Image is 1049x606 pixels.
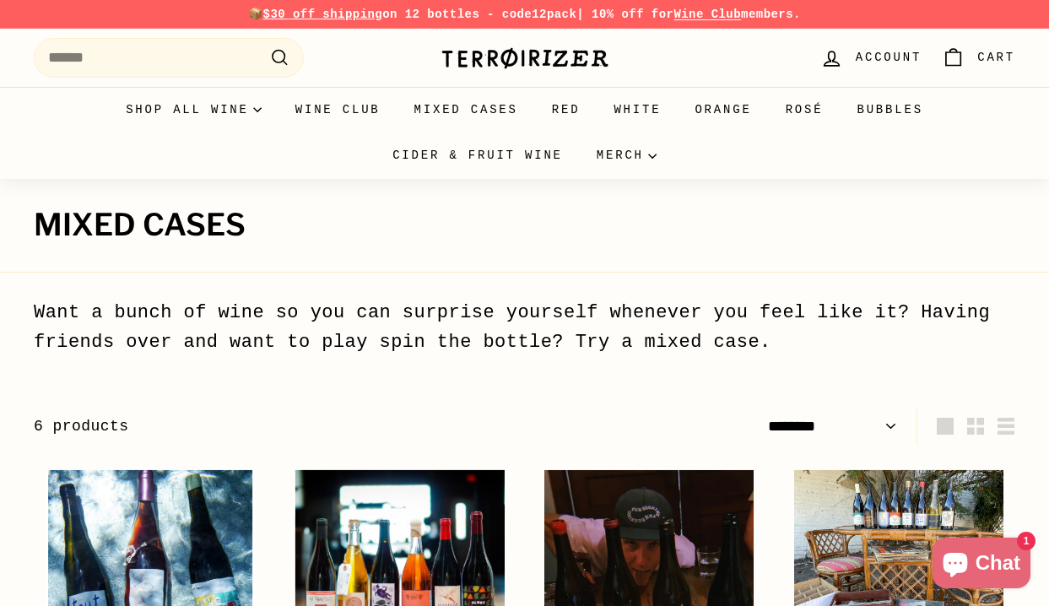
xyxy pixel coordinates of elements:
[840,87,939,133] a: Bubbles
[34,5,1015,24] p: 📦 on 12 bottles - code | 10% off for members.
[535,87,597,133] a: Red
[810,33,932,83] a: Account
[109,87,278,133] summary: Shop all wine
[678,87,768,133] a: Orange
[34,298,1015,357] div: Want a bunch of wine so you can surprise yourself whenever you feel like it? Having friends over ...
[34,414,525,439] div: 6 products
[977,48,1015,67] span: Cart
[673,8,741,21] a: Wine Club
[376,133,580,178] a: Cider & Fruit Wine
[769,87,841,133] a: Rosé
[927,538,1035,592] inbox-online-store-chat: Shopify online store chat
[932,33,1025,83] a: Cart
[856,48,922,67] span: Account
[580,133,673,178] summary: Merch
[532,8,576,21] strong: 12pack
[263,8,383,21] span: $30 off shipping
[278,87,397,133] a: Wine Club
[597,87,678,133] a: White
[34,208,1015,242] h1: Mixed Cases
[397,87,535,133] a: Mixed Cases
